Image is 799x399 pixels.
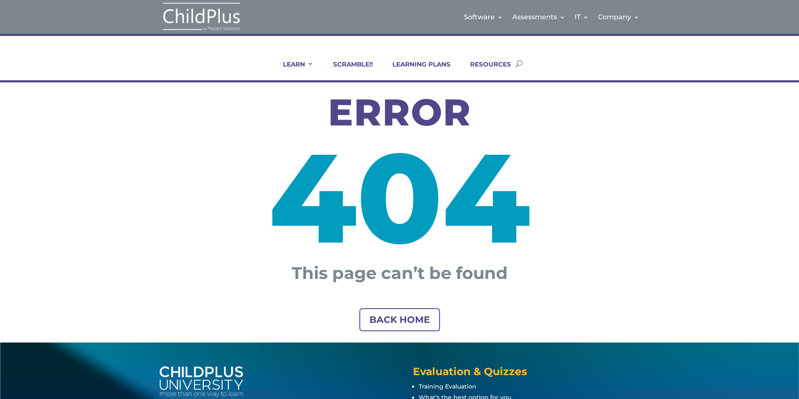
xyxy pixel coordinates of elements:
a: BACK HOME [359,308,440,331]
img: white-cpu-wordmark [160,366,243,398]
h4: Evaluation & Quizzes [413,366,639,381]
h2: 404 [132,135,667,265]
a: LEARNING PLANS [382,60,450,80]
a: LEARN [272,60,313,80]
h4: This page can’t be found [132,265,667,286]
a: RESOURCES [460,60,511,80]
a: SCRAMBLE!! [323,60,373,80]
h3: ERROR [132,94,667,135]
a: Training Evaluation [419,383,476,390]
